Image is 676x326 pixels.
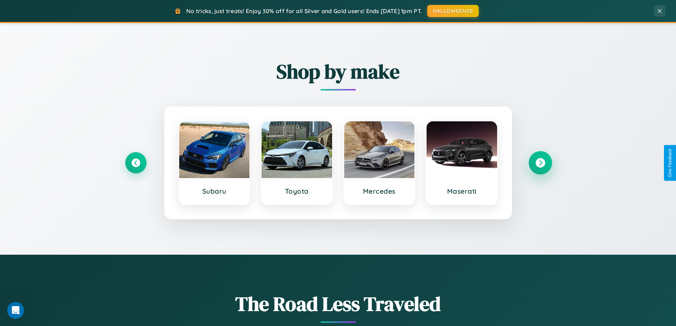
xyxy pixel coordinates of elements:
[269,187,325,195] h3: Toyota
[351,187,408,195] h3: Mercedes
[125,290,551,317] h1: The Road Less Traveled
[667,149,672,177] div: Give Feedback
[186,7,422,15] span: No tricks, just treats! Enjoy 30% off for all Silver and Gold users! Ends [DATE] 1pm PT.
[186,187,243,195] h3: Subaru
[427,5,479,17] button: HALLOWEEN30
[125,58,551,85] h2: Shop by make
[434,187,490,195] h3: Maserati
[7,302,24,319] iframe: Intercom live chat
